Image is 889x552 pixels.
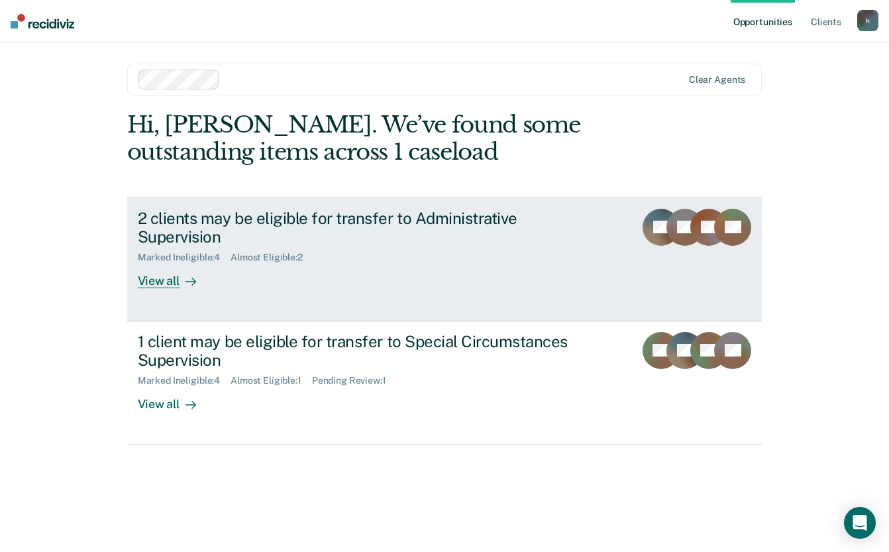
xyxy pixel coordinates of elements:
div: View all [138,386,212,412]
div: Clear agents [689,74,745,85]
a: 2 clients may be eligible for transfer to Administrative SupervisionMarked Ineligible:4Almost Eli... [127,197,762,321]
div: Marked Ineligible : 4 [138,252,231,263]
div: View all [138,263,212,289]
a: 1 client may be eligible for transfer to Special Circumstances SupervisionMarked Ineligible:4Almo... [127,321,762,445]
div: Pending Review : 1 [312,375,397,386]
button: h [857,10,878,31]
div: Open Intercom Messenger [844,507,876,539]
div: Hi, [PERSON_NAME]. We’ve found some outstanding items across 1 caseload [127,111,635,166]
div: 2 clients may be eligible for transfer to Administrative Supervision [138,209,603,247]
div: Almost Eligible : 2 [231,252,313,263]
img: Recidiviz [11,14,74,28]
div: Almost Eligible : 1 [231,375,312,386]
div: Marked Ineligible : 4 [138,375,231,386]
div: 1 client may be eligible for transfer to Special Circumstances Supervision [138,332,603,370]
